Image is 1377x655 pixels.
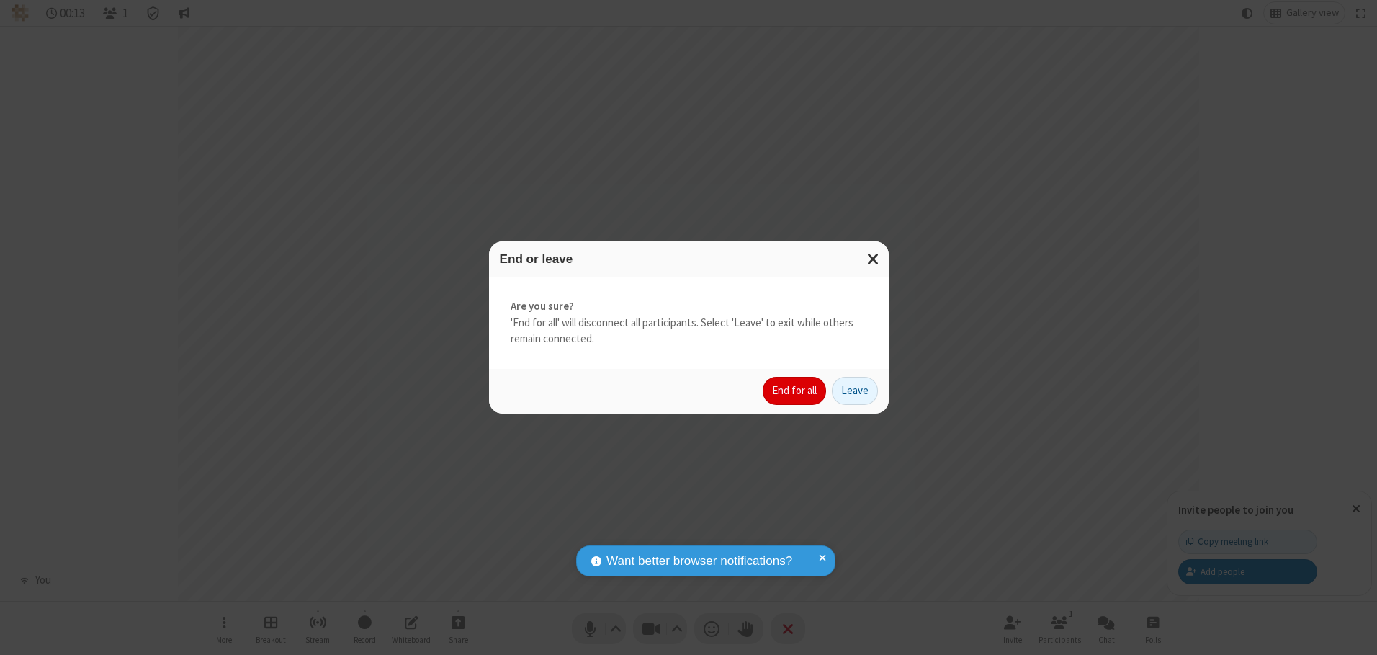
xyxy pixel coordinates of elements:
button: Leave [832,377,878,406]
span: Want better browser notifications? [606,552,792,571]
button: End for all [763,377,826,406]
button: Close modal [858,241,889,277]
div: 'End for all' will disconnect all participants. Select 'Leave' to exit while others remain connec... [489,277,889,369]
h3: End or leave [500,252,878,266]
strong: Are you sure? [511,298,867,315]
